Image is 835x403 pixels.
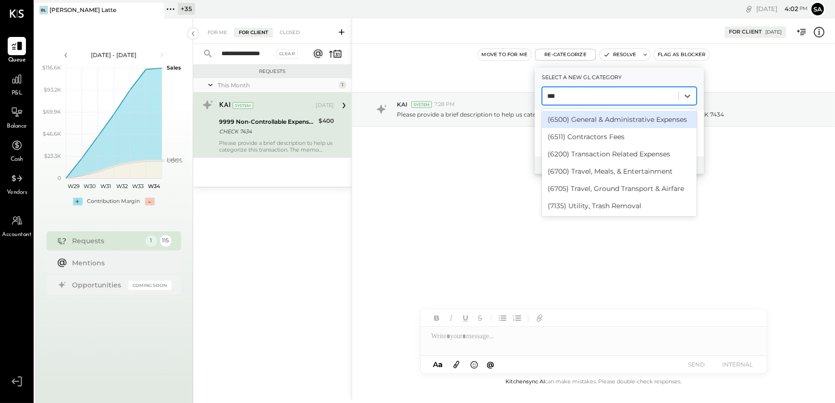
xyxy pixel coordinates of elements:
text: $69.9K [43,108,61,115]
div: copy link [744,4,754,14]
text: COGS [167,157,183,164]
button: Underline [459,312,472,324]
button: SEND [677,358,716,371]
text: $116.6K [42,64,61,71]
button: Sa [810,1,825,17]
button: INTERNAL [719,358,757,371]
button: Re-Categorize [535,49,596,60]
div: (6200) Transaction Related Expenses [542,145,697,163]
span: 7:28 PM [434,101,455,108]
text: 0 [58,175,61,181]
div: + 35 [178,3,195,15]
div: [DATE] [765,29,782,36]
div: Please provide a brief description to help us categorize this transaction. The memo might be help... [219,140,334,153]
div: System [411,101,432,108]
button: Italic [445,312,457,324]
span: Balance [7,122,27,131]
div: Requests [73,236,141,246]
text: Sales [167,64,181,71]
div: KAI [219,101,231,110]
button: Resolve [600,49,640,60]
div: CHECK 7434 [219,127,316,136]
span: Vendors [7,189,27,197]
span: KAI [397,100,407,108]
label: Select a new gl category [542,72,697,82]
text: $93.2K [44,86,61,93]
div: $400 [319,116,334,126]
a: Queue [0,37,33,65]
div: Mentions [73,258,167,268]
div: BL [39,6,48,14]
div: + [73,198,83,205]
button: Bold [430,312,443,324]
text: W34 [147,183,160,190]
span: Queue [8,56,26,65]
div: This Month [218,81,336,89]
div: (6511) Contractors Fees [542,128,697,145]
div: [DATE] [316,102,334,109]
button: @ [484,358,497,370]
text: $46.6K [43,130,61,137]
text: W29 [68,183,80,190]
text: $23.3K [44,153,61,159]
div: [DATE] - [DATE] [73,51,155,59]
div: 1 [339,81,346,89]
div: For Client [234,28,273,37]
span: P&L [12,89,23,98]
text: W30 [84,183,96,190]
text: W31 [100,183,111,190]
a: Accountant [0,212,33,239]
div: Closed [275,28,305,37]
div: Opportunities [73,280,123,290]
button: Flag as Blocker [654,49,709,60]
div: - [145,198,155,205]
text: Labor [167,156,181,163]
span: Accountant [2,231,32,239]
div: 115 [160,235,172,247]
div: (6700) Travel, Meals, & Entertainment [542,163,697,180]
button: Ordered List [511,312,523,324]
button: Move to for me [478,49,532,60]
text: W33 [132,183,144,190]
div: For Me [203,28,232,37]
div: [DATE] [756,4,808,13]
div: Clear [276,49,298,59]
button: Aa [430,359,446,370]
p: Please provide a brief description to help us categorize this transaction. The memo might be help... [397,110,724,119]
div: (6705) Travel, Ground Transport & Airfare [542,180,697,197]
div: For Client [729,28,762,36]
div: 9999 Non-Controllable Expenses:Other Income and Expenses:To Be Classified [219,117,316,127]
a: Cash [0,136,33,164]
a: Vendors [0,169,33,197]
span: @ [487,360,494,369]
div: [PERSON_NAME] Latte [49,6,116,14]
div: 1 [146,235,157,247]
button: Unordered List [496,312,509,324]
a: Balance [0,103,33,131]
span: Cash [11,155,23,164]
button: Strikethrough [474,312,486,324]
div: (6500) General & Administrative Expenses [542,111,697,128]
button: Add URL [533,312,546,324]
div: (7135) Utility, Trash Removal [542,197,697,214]
div: Coming Soon [128,281,172,290]
a: P&L [0,70,33,98]
div: Requests [198,68,347,75]
text: W32 [116,183,127,190]
div: System [233,102,253,109]
div: Contribution Margin [87,198,140,205]
span: a [438,360,442,369]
